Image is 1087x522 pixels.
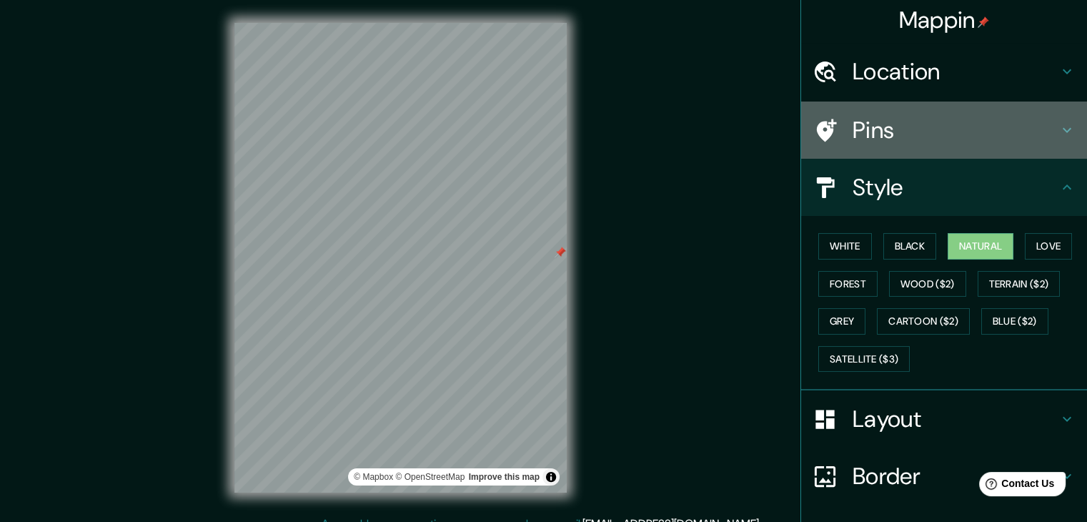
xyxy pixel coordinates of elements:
[948,233,1013,260] button: Natural
[853,462,1058,491] h4: Border
[853,173,1058,202] h4: Style
[395,472,465,482] a: OpenStreetMap
[978,271,1061,297] button: Terrain ($2)
[801,43,1087,100] div: Location
[801,390,1087,448] div: Layout
[1025,233,1072,260] button: Love
[818,271,878,297] button: Forest
[469,472,540,482] a: Map feedback
[818,308,865,335] button: Grey
[801,102,1087,159] div: Pins
[899,6,990,34] h4: Mappin
[818,346,910,373] button: Satellite ($3)
[818,233,872,260] button: White
[801,159,1087,216] div: Style
[883,233,937,260] button: Black
[801,448,1087,505] div: Border
[853,57,1058,86] h4: Location
[877,308,970,335] button: Cartoon ($2)
[354,472,393,482] a: Mapbox
[981,308,1048,335] button: Blue ($2)
[542,468,560,486] button: Toggle attribution
[234,23,567,493] canvas: Map
[889,271,966,297] button: Wood ($2)
[960,466,1071,506] iframe: Help widget launcher
[853,405,1058,433] h4: Layout
[978,16,989,28] img: pin-icon.png
[853,116,1058,144] h4: Pins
